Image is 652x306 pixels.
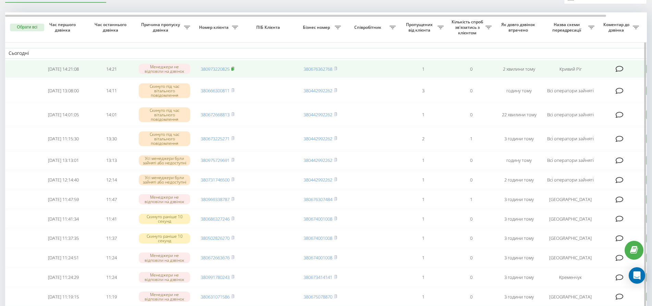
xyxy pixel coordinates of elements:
td: Всі оператори зайняті [543,127,598,150]
td: Кривий Ріг [543,60,598,78]
div: Усі менеджери були зайняті або недоступні [139,155,190,166]
td: [DATE] 13:08:00 [39,79,87,102]
td: 3 години тому [495,288,543,306]
td: [DATE] 11:47:59 [39,190,87,209]
a: 380666300811 [201,87,230,94]
td: 0 [447,288,495,306]
div: Менеджери не відповіли на дзвінок [139,64,190,74]
a: 380731746500 [201,177,230,183]
td: 1 [399,249,447,267]
td: 1 [399,229,447,247]
td: 11:47 [87,190,135,209]
td: Всі оператори зайняті [543,103,598,126]
td: 0 [447,151,495,169]
a: 380674001008 [304,235,332,241]
td: 11:37 [87,229,135,247]
td: 1 [399,103,447,126]
td: 1 [399,288,447,306]
a: 380672663676 [201,255,230,261]
td: 0 [447,103,495,126]
td: 0 [447,210,495,228]
a: 380673225271 [201,136,230,142]
a: 380672668813 [201,111,230,118]
td: 14:11 [87,79,135,102]
span: Причина пропуску дзвінка [139,22,184,33]
td: [DATE] 12:14:40 [39,171,87,189]
a: 380674001008 [304,255,332,261]
td: 0 [447,171,495,189]
a: 380991780243 [201,274,230,280]
td: 3 години тому [495,210,543,228]
td: 13:30 [87,127,135,150]
td: 11:24 [87,268,135,286]
td: 2 [399,127,447,150]
td: 0 [447,268,495,286]
td: [DATE] 11:15:30 [39,127,87,150]
td: 14:21 [87,60,135,78]
a: 380675078870 [304,294,332,300]
td: Всі оператори зайняті [543,171,598,189]
td: 11:24 [87,249,135,267]
span: Час останнього дзвінка [93,22,130,33]
div: Скинуто під час вітального повідомлення [139,131,190,146]
a: 380676307484 [304,196,332,202]
span: Коментар до дзвінка [601,22,633,33]
td: Кременчук [543,268,598,286]
td: [DATE] 13:13:01 [39,151,87,169]
td: [DATE] 14:01:05 [39,103,87,126]
td: [DATE] 11:37:35 [39,229,87,247]
td: 3 години тому [495,268,543,286]
td: 3 [399,79,447,102]
td: 3 години тому [495,190,543,209]
span: Бізнес номер [300,25,335,30]
td: 0 [447,60,495,78]
div: Усі менеджери були зайняті або недоступні [139,175,190,185]
td: 3 години тому [495,127,543,150]
div: Скинуто під час вітального повідомлення [139,83,190,98]
a: 380442992262 [304,111,332,118]
span: ПІБ Клієнта [247,25,291,30]
td: 1 [447,127,495,150]
button: Обрати всі [10,24,44,31]
td: 1 [399,268,447,286]
a: 380442992262 [304,177,332,183]
td: 13:13 [87,151,135,169]
a: 380442992262 [304,157,332,163]
span: Номер клієнта [197,25,232,30]
td: 0 [447,229,495,247]
div: Скинуто під час вітального повідомлення [139,107,190,122]
td: 12:14 [87,171,135,189]
a: 380502826270 [201,235,230,241]
a: 380969338787 [201,196,230,202]
td: годину тому [495,151,543,169]
td: 2 години тому [495,171,543,189]
span: Час першого дзвінка [45,22,82,33]
span: Співробітник [348,25,390,30]
span: Кількість спроб зв'язатись з клієнтом [451,19,485,35]
a: 380686327246 [201,216,230,222]
td: Всі оператори зайняті [543,79,598,102]
td: [GEOGRAPHIC_DATA] [543,249,598,267]
td: 1 [399,190,447,209]
td: 0 [447,79,495,102]
td: 11:19 [87,288,135,306]
td: 2 хвилини тому [495,60,543,78]
td: 0 [447,249,495,267]
a: 380631071586 [201,294,230,300]
td: [GEOGRAPHIC_DATA] [543,229,598,247]
div: Менеджери не відповіли на дзвінок [139,292,190,302]
td: 3 години тому [495,249,543,267]
td: 3 години тому [495,229,543,247]
span: Як довго дзвінок втрачено [501,22,538,33]
td: [GEOGRAPHIC_DATA] [543,288,598,306]
a: 380975729691 [201,157,230,163]
td: годину тому [495,79,543,102]
div: Скинуто раніше 10 секунд [139,233,190,244]
div: Open Intercom Messenger [629,267,645,284]
a: 380673414141 [304,274,332,280]
div: Менеджери не відповіли на дзвінок [139,194,190,204]
td: [GEOGRAPHIC_DATA] [543,190,598,209]
td: [DATE] 11:24:29 [39,268,87,286]
a: 380442992262 [304,136,332,142]
div: Менеджери не відповіли на дзвінок [139,272,190,282]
